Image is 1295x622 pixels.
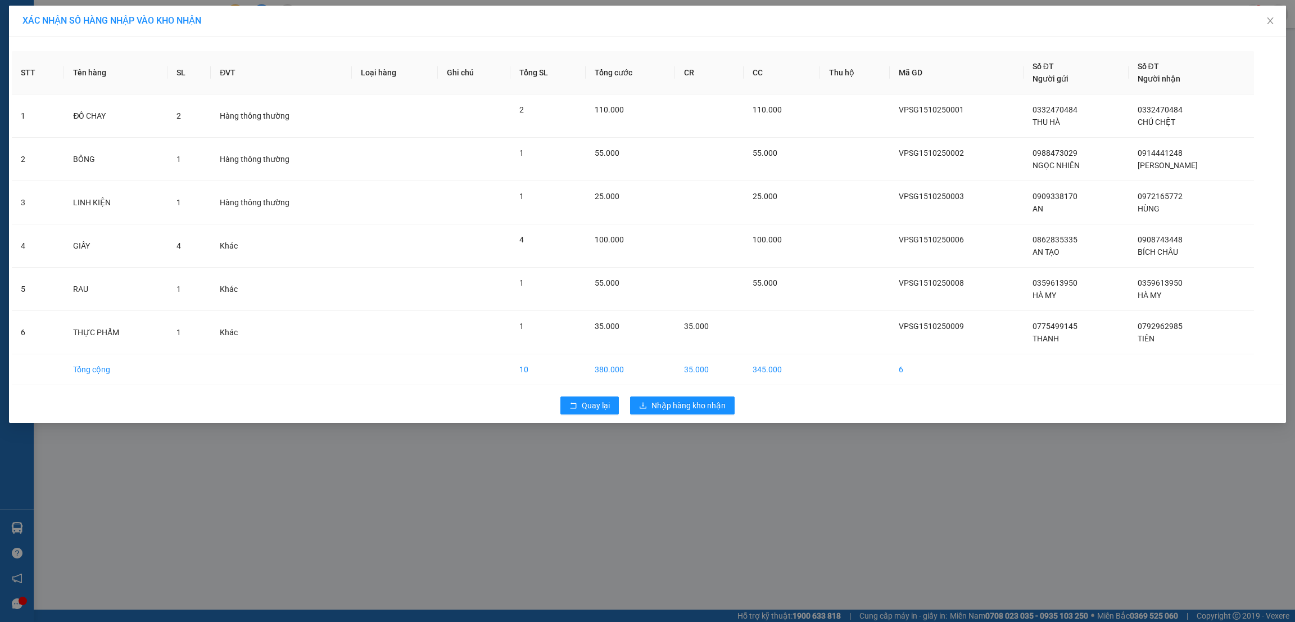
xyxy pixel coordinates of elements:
[1033,148,1077,157] span: 0988473029
[744,354,819,385] td: 345.000
[167,51,211,94] th: SL
[1033,278,1077,287] span: 0359613950
[586,51,675,94] th: Tổng cước
[64,51,167,94] th: Tên hàng
[64,181,167,224] td: LINH KIỆN
[69,16,111,69] b: Gửi khách hàng
[176,285,181,294] span: 1
[890,354,1024,385] td: 6
[595,235,624,244] span: 100.000
[1138,291,1161,300] span: HÀ MY
[684,322,709,331] span: 35.000
[595,278,619,287] span: 55.000
[211,268,352,311] td: Khác
[899,148,964,157] span: VPSG1510250002
[12,51,64,94] th: STT
[890,51,1024,94] th: Mã GD
[1138,118,1175,127] span: CHÚ CHỆT
[1033,204,1043,213] span: AN
[438,51,510,94] th: Ghi chú
[12,268,64,311] td: 5
[1138,161,1198,170] span: [PERSON_NAME]
[899,322,964,331] span: VPSG1510250009
[510,354,586,385] td: 10
[630,396,735,414] button: downloadNhập hàng kho nhận
[639,402,647,411] span: download
[12,311,64,354] td: 6
[64,354,167,385] td: Tổng cộng
[753,235,782,244] span: 100.000
[64,94,167,138] td: ĐỒ CHAY
[519,192,524,201] span: 1
[560,396,619,414] button: rollbackQuay lại
[675,354,744,385] td: 35.000
[1033,322,1077,331] span: 0775499145
[1033,334,1059,343] span: THANH
[1033,235,1077,244] span: 0862835335
[12,181,64,224] td: 3
[1138,148,1183,157] span: 0914441248
[1033,247,1059,256] span: AN TẠO
[899,278,964,287] span: VPSG1510250008
[1138,322,1183,331] span: 0792962985
[1138,192,1183,201] span: 0972165772
[211,94,352,138] td: Hàng thông thường
[176,328,181,337] span: 1
[1138,62,1159,71] span: Số ĐT
[176,155,181,164] span: 1
[64,268,167,311] td: RAU
[753,278,777,287] span: 55.000
[64,224,167,268] td: GIẤY
[595,148,619,157] span: 55.000
[64,311,167,354] td: THỰC PHẨM
[519,322,524,331] span: 1
[211,51,352,94] th: ĐVT
[211,181,352,224] td: Hàng thông thường
[1138,74,1180,83] span: Người nhận
[519,105,524,114] span: 2
[744,51,819,94] th: CC
[1033,74,1068,83] span: Người gửi
[569,402,577,411] span: rollback
[899,235,964,244] span: VPSG1510250006
[1138,334,1154,343] span: TIÊN
[352,51,438,94] th: Loại hàng
[12,224,64,268] td: 4
[211,138,352,181] td: Hàng thông thường
[1033,105,1077,114] span: 0332470484
[1138,247,1178,256] span: BÍCH CHÂU
[1138,235,1183,244] span: 0908743448
[211,311,352,354] td: Khác
[519,235,524,244] span: 4
[1266,16,1275,25] span: close
[582,399,610,412] span: Quay lại
[64,138,167,181] td: BÔNG
[820,51,890,94] th: Thu hộ
[651,399,726,412] span: Nhập hàng kho nhận
[675,51,744,94] th: CR
[14,14,70,70] img: logo.jpg
[519,278,524,287] span: 1
[595,105,624,114] span: 110.000
[176,241,181,250] span: 4
[899,192,964,201] span: VPSG1510250003
[595,322,619,331] span: 35.000
[1033,62,1054,71] span: Số ĐT
[22,15,201,26] span: XÁC NHẬN SỐ HÀNG NHẬP VÀO KHO NHẬN
[211,224,352,268] td: Khác
[1255,6,1286,37] button: Close
[753,148,777,157] span: 55.000
[12,94,64,138] td: 1
[1138,278,1183,287] span: 0359613950
[519,148,524,157] span: 1
[899,105,964,114] span: VPSG1510250001
[586,354,675,385] td: 380.000
[1138,204,1160,213] span: HÙNG
[176,198,181,207] span: 1
[510,51,586,94] th: Tổng SL
[1033,161,1080,170] span: NGỌC NHIÊN
[1033,192,1077,201] span: 0909338170
[1138,105,1183,114] span: 0332470484
[753,192,777,201] span: 25.000
[1033,118,1060,127] span: THU HÀ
